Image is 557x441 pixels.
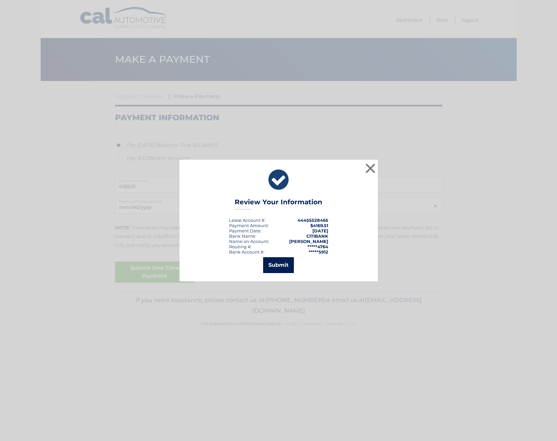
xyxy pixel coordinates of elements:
span: [DATE] [312,228,328,233]
strong: [PERSON_NAME] [289,239,328,244]
div: Lease Account #: [229,218,265,223]
span: $4169.51 [310,223,328,228]
strong: 44455528465 [298,218,328,223]
div: Name on Account: [229,239,269,244]
button: × [364,162,377,175]
div: Bank Account #: [229,249,264,255]
h3: Review Your Information [235,198,322,210]
div: Payment Amount: [229,223,269,228]
div: : [229,228,261,233]
span: Payment Date [229,228,260,233]
button: Submit [263,257,294,273]
div: Bank Name: [229,233,256,239]
div: Routing #: [229,244,252,249]
strong: CITIBANK [306,233,328,239]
